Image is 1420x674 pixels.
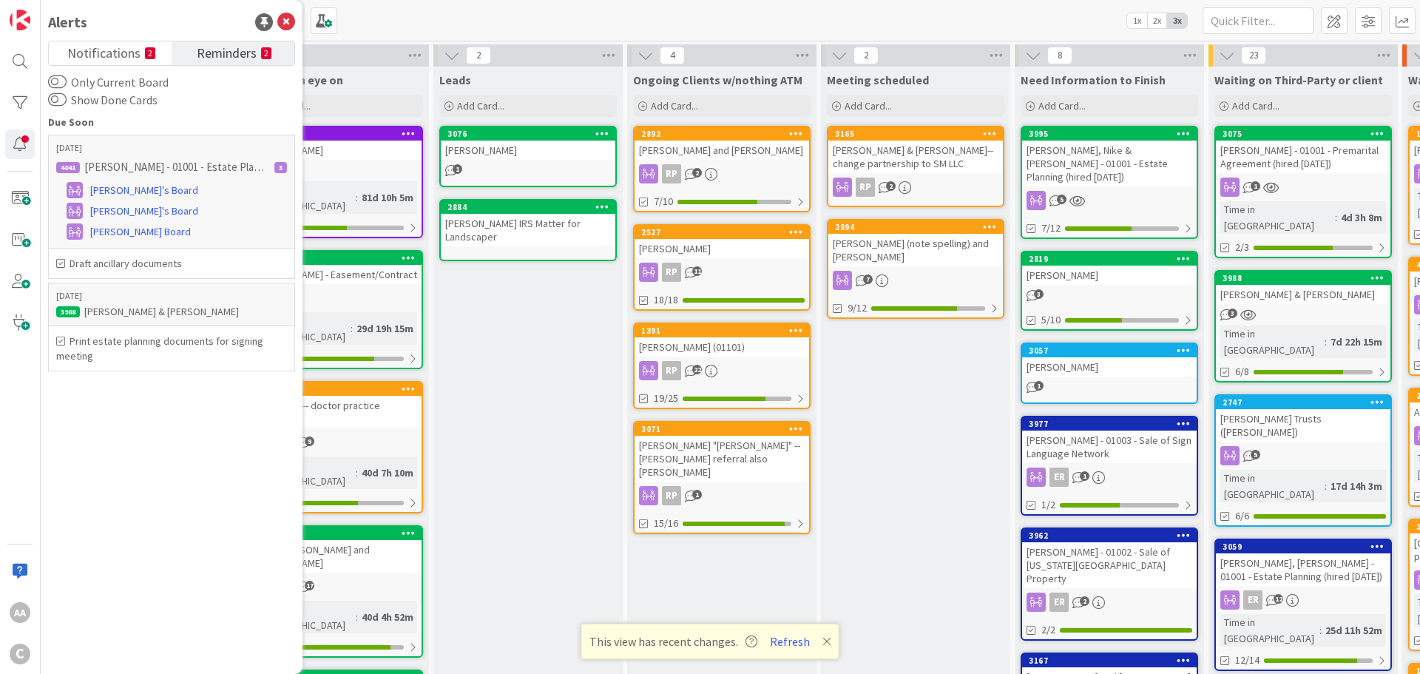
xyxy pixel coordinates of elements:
span: Add Card... [845,99,892,112]
div: 2894 [828,220,1003,234]
div: 2819[PERSON_NAME] [1022,252,1197,285]
div: 3076[PERSON_NAME] [441,127,615,160]
div: 3059 [1216,540,1390,553]
p: [DATE] [56,143,287,153]
div: 2819 [1029,254,1197,264]
div: [PERSON_NAME] [635,239,809,258]
div: 3057[PERSON_NAME] [1022,344,1197,377]
div: 3144[PERSON_NAME] - Easement/Contract [247,252,422,284]
div: 3977 [1022,417,1197,431]
p: [PERSON_NAME] - 01001 - Estate Planning (hired [DATE]) [84,161,266,174]
a: [PERSON_NAME] Board [56,223,287,240]
span: 1 [692,490,702,499]
span: : [1319,622,1322,638]
span: 22 [692,365,702,374]
span: : [1335,209,1337,226]
div: 3988[PERSON_NAME] & [PERSON_NAME] [1216,272,1390,304]
div: 17d 14h 3m [1327,478,1386,494]
button: Refresh [765,632,815,651]
div: [PERSON_NAME] Trusts ([PERSON_NAME]) [1216,409,1390,442]
div: [PERSON_NAME] & [PERSON_NAME]--change partnership to SM LLC [828,141,1003,173]
div: [PERSON_NAME] [1022,266,1197,285]
div: 3018 [247,127,422,141]
a: 3962[PERSON_NAME] - 01002 - Sale of [US_STATE][GEOGRAPHIC_DATA] PropertyER2/2 [1021,528,1198,641]
div: 3165 [835,129,1003,139]
div: 2894 [835,222,1003,232]
div: Time in [GEOGRAPHIC_DATA] [251,601,356,633]
div: 3977[PERSON_NAME] - 01003 - Sale of Sign Language Network [1022,417,1197,463]
a: 3076[PERSON_NAME] [439,126,617,187]
div: Time in [GEOGRAPHIC_DATA] [1220,201,1335,234]
span: : [356,465,358,481]
div: 3167 [1022,654,1197,667]
div: 3071 [635,422,809,436]
div: RP [662,263,681,282]
button: Show Done Cards [48,92,67,107]
div: AA [10,602,30,623]
div: 3059 [1223,542,1390,552]
span: This view has recent changes. [589,633,757,650]
div: ER [1216,590,1390,610]
a: 3057[PERSON_NAME] [1021,343,1198,404]
span: 9 [305,437,314,446]
div: Pride, Cara -- doctor practice purchase [247,396,422,428]
span: 1/2 [1041,497,1055,513]
div: 3076 [447,129,615,139]
span: 2x [1147,13,1167,28]
div: [PERSON_NAME] & [PERSON_NAME] [56,305,287,318]
div: Time in [GEOGRAPHIC_DATA] [251,181,356,214]
div: 1391 [641,326,809,336]
div: RP [635,486,809,505]
div: RP [247,433,422,452]
div: 3071[PERSON_NAME] "[PERSON_NAME]" -- [PERSON_NAME] referral also [PERSON_NAME] [635,422,809,482]
span: : [1325,478,1327,494]
button: Only Current Board [48,75,67,90]
a: 834Book, [PERSON_NAME] and [PERSON_NAME]RPTime in [GEOGRAPHIC_DATA]:40d 4h 52m14/16 [246,525,423,658]
span: : [1325,334,1327,350]
div: RP [635,263,809,282]
a: 3144[PERSON_NAME] - Easement/ContractTime in [GEOGRAPHIC_DATA]:29d 19h 15m3/4 [246,250,423,369]
div: 3075 [1223,129,1390,139]
div: 2747 [1216,396,1390,409]
span: 1 [1034,381,1044,391]
div: 2527 [635,226,809,239]
div: RP [635,164,809,183]
div: 3075 [1216,127,1390,141]
div: [PERSON_NAME] (01101) [635,337,809,357]
div: [PERSON_NAME] IRS Matter for Landscaper [441,214,615,246]
div: 3057 [1022,344,1197,357]
span: Reminders [197,41,257,62]
div: 81d 10h 5m [358,189,417,206]
span: 2/3 [1235,240,1249,255]
span: 4 [660,47,685,64]
a: 3995[PERSON_NAME], Nike & [PERSON_NAME] - 01001 - Estate Planning (hired [DATE])7/12 [1021,126,1198,239]
span: Need Information to Finish [1021,73,1166,87]
a: 1391[PERSON_NAME] (01101)RP19/25 [633,323,811,409]
div: 4041 [56,162,80,173]
div: RP [662,361,681,380]
div: 2884 [441,200,615,214]
div: RP [662,486,681,505]
div: 3167 [1029,656,1197,666]
div: [PERSON_NAME] [247,141,422,160]
div: 3128 [247,383,422,396]
div: [PERSON_NAME], [PERSON_NAME] - 01001 - Estate Planning (hired [DATE]) [1216,553,1390,586]
a: 2884[PERSON_NAME] IRS Matter for Landscaper [439,199,617,261]
div: 2747[PERSON_NAME] Trusts ([PERSON_NAME]) [1216,396,1390,442]
span: 2/2 [1041,622,1055,638]
div: 2894[PERSON_NAME] (note spelling) and [PERSON_NAME] [828,220,1003,266]
div: 3018[PERSON_NAME] [247,127,422,160]
div: [PERSON_NAME] - 01003 - Sale of Sign Language Network [1022,431,1197,463]
div: 25d 11h 52m [1322,622,1386,638]
a: 3988[PERSON_NAME] & [PERSON_NAME]Time in [GEOGRAPHIC_DATA]:7d 22h 15m6/8 [1214,270,1392,383]
div: 40d 4h 52m [358,609,417,625]
h6: Draft ancillary documents [56,256,287,271]
span: 2 [1080,596,1089,606]
div: 7d 22h 15m [1327,334,1386,350]
a: [PERSON_NAME]'s Board [56,202,287,220]
div: 3995 [1022,127,1197,141]
a: 2892[PERSON_NAME] and [PERSON_NAME]RP7/10 [633,126,811,212]
span: 7 [863,274,873,284]
div: ER [1049,593,1069,612]
span: 1 [1080,471,1089,481]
